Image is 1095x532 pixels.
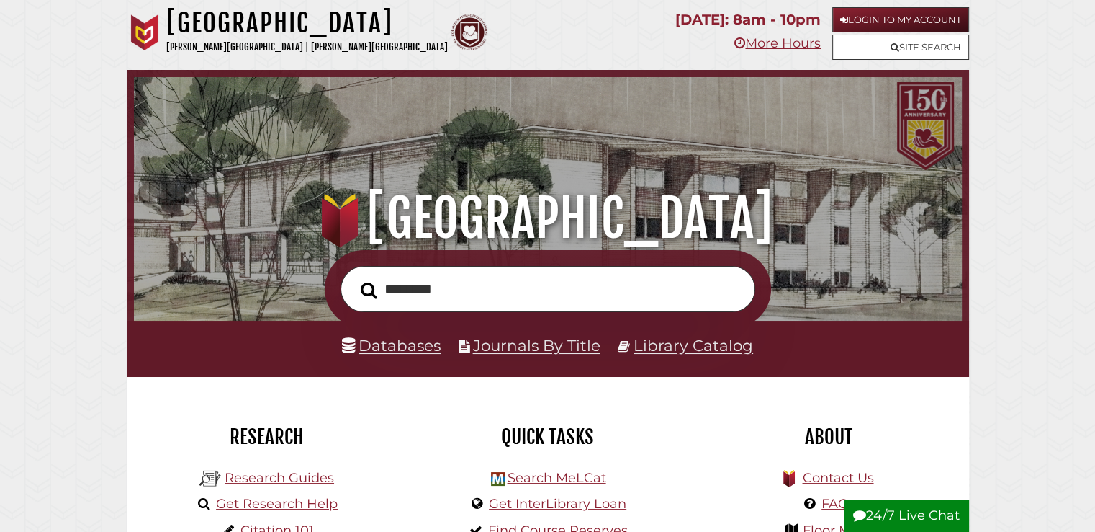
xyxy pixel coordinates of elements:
[734,35,821,51] a: More Hours
[361,281,377,298] i: Search
[832,7,969,32] a: Login to My Account
[166,39,448,56] p: [PERSON_NAME][GEOGRAPHIC_DATA] | [PERSON_NAME][GEOGRAPHIC_DATA]
[699,425,958,449] h2: About
[138,425,397,449] h2: Research
[473,336,600,355] a: Journals By Title
[832,35,969,60] a: Site Search
[418,425,677,449] h2: Quick Tasks
[507,470,605,486] a: Search MeLCat
[675,7,821,32] p: [DATE]: 8am - 10pm
[225,470,334,486] a: Research Guides
[451,14,487,50] img: Calvin Theological Seminary
[634,336,753,355] a: Library Catalog
[342,336,441,355] a: Databases
[216,496,338,512] a: Get Research Help
[150,187,945,250] h1: [GEOGRAPHIC_DATA]
[166,7,448,39] h1: [GEOGRAPHIC_DATA]
[127,14,163,50] img: Calvin University
[491,472,505,486] img: Hekman Library Logo
[821,496,855,512] a: FAQs
[489,496,626,512] a: Get InterLibrary Loan
[353,278,384,303] button: Search
[802,470,873,486] a: Contact Us
[199,468,221,489] img: Hekman Library Logo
